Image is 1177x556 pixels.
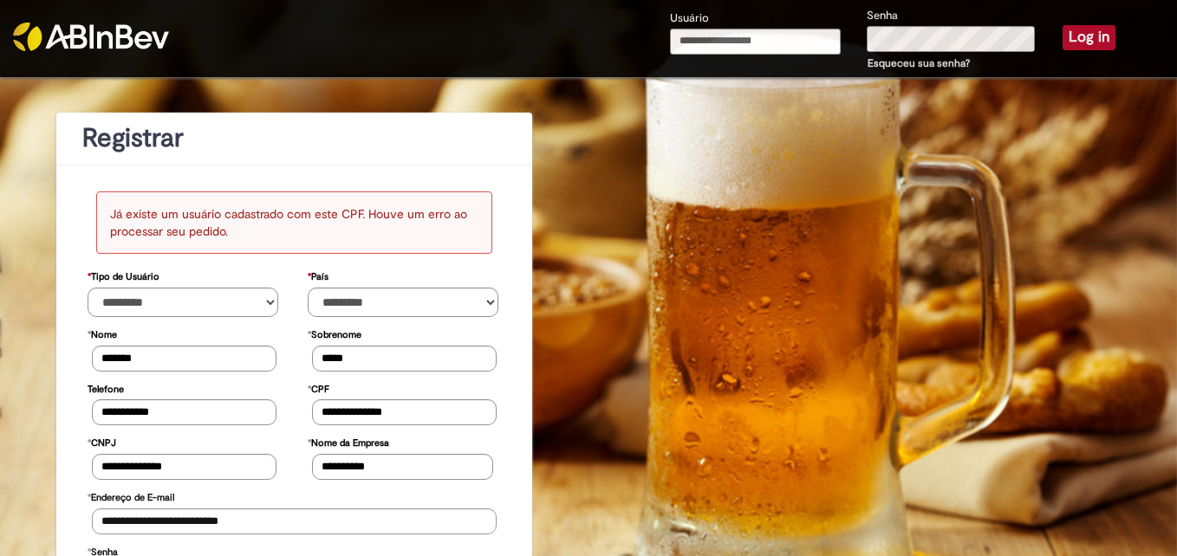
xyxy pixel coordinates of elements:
[308,320,361,346] label: Sobrenome
[88,429,116,454] label: CNPJ
[88,375,124,400] label: Telefone
[1063,25,1115,49] button: Log in
[308,429,389,454] label: Nome da Empresa
[13,23,169,51] img: ABInbev-white.png
[88,483,174,508] label: Endereço de E-mail
[82,124,506,152] h1: Registrar
[867,8,898,24] label: Senha
[308,375,329,400] label: CPF
[88,262,159,288] label: Tipo de Usuário
[308,262,328,288] label: País
[868,56,970,70] a: Esqueceu sua senha?
[670,10,709,27] label: Usuário
[88,320,117,346] label: Nome
[96,191,493,254] div: Já existe um usuário cadastrado com este CPF. Houve um erro ao processar seu pedido.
